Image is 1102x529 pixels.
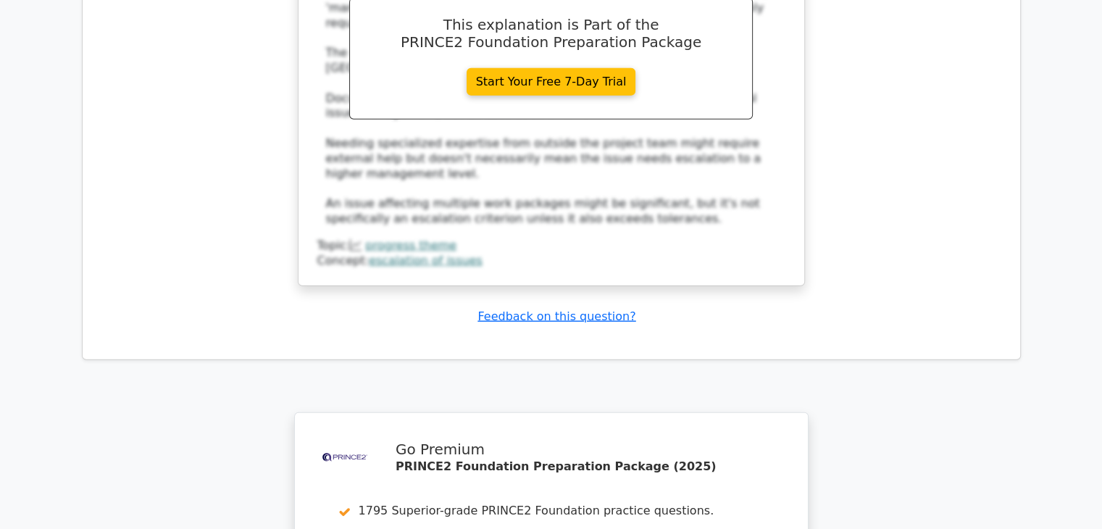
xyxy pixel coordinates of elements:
a: escalation of issues [369,254,483,267]
div: Topic: [317,238,785,254]
div: Concept: [317,254,785,269]
a: Start Your Free 7-Day Trial [467,68,636,96]
a: progress theme [365,238,456,252]
a: Feedback on this question? [477,309,635,323]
